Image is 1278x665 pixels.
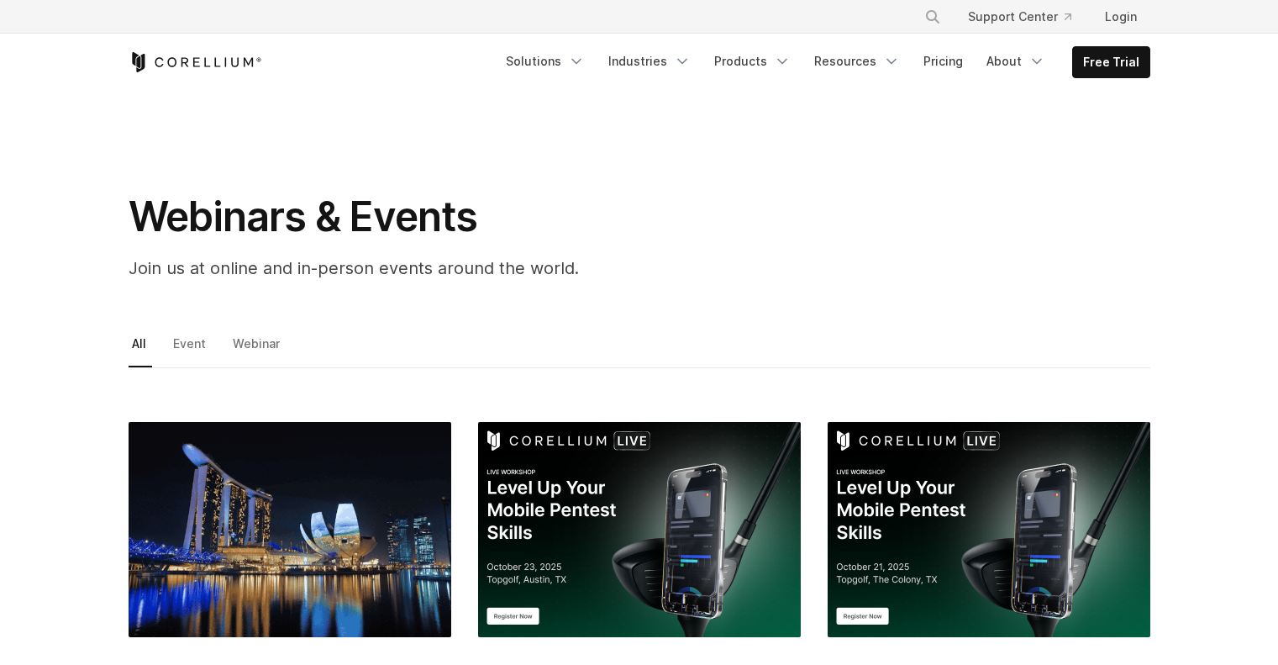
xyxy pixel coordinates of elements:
[496,46,1150,78] div: Navigation Menu
[804,46,910,77] a: Resources
[918,2,948,32] button: Search
[976,46,1055,77] a: About
[229,332,286,367] a: Webinar
[704,46,801,77] a: Products
[129,52,262,72] a: Corellium Home
[598,46,701,77] a: Industries
[478,422,801,637] img: Corellium Live Austin TX: Level Up Your Mobile Pentest Skills
[129,422,451,637] img: GovWare 2025
[129,192,801,242] h1: Webinars & Events
[913,46,973,77] a: Pricing
[1073,47,1149,77] a: Free Trial
[129,256,801,281] p: Join us at online and in-person events around the world.
[955,2,1085,32] a: Support Center
[1091,2,1150,32] a: Login
[129,332,152,367] a: All
[170,332,212,367] a: Event
[496,46,595,77] a: Solutions
[828,422,1150,637] img: Corellium Live Plano TX: Level Up Your Mobile Pentest Skills
[904,2,1150,32] div: Navigation Menu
